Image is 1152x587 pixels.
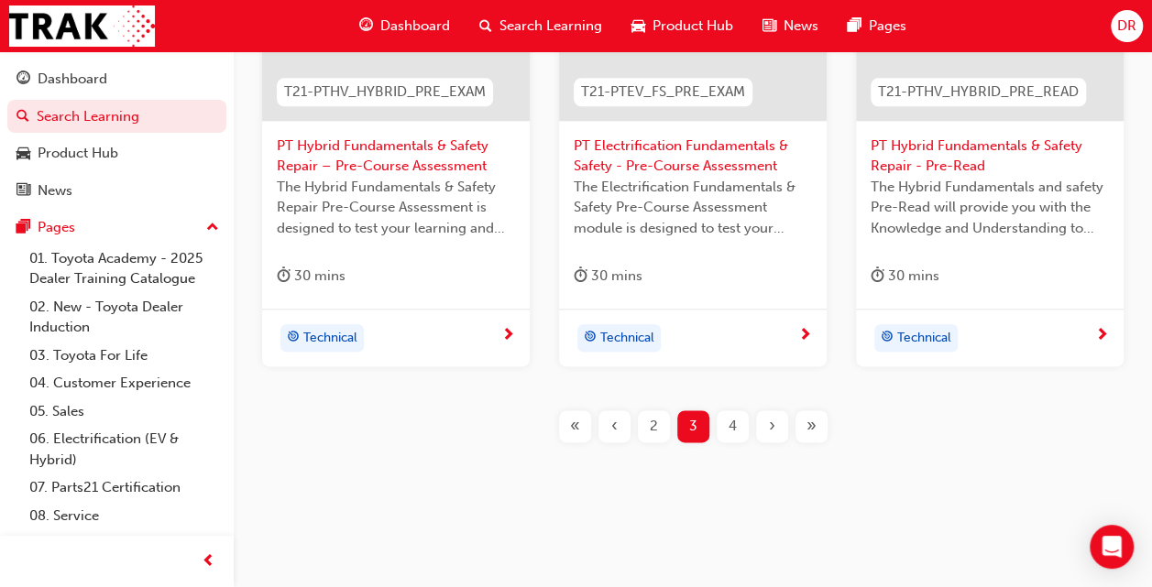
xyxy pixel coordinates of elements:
span: search-icon [479,15,492,38]
div: 30 mins [574,265,642,288]
span: 4 [729,416,737,437]
span: News [784,16,818,37]
span: guage-icon [16,71,30,88]
span: ‹ [611,416,618,437]
div: Product Hub [38,143,118,164]
a: 04. Customer Experience [22,369,226,397]
span: car-icon [631,15,645,38]
span: duration-icon [574,265,587,288]
span: target-icon [881,326,894,350]
span: Technical [600,328,654,349]
span: « [570,416,580,437]
span: PT Hybrid Fundamentals & Safety Repair - Pre-Read [871,136,1109,177]
button: DR [1111,10,1143,42]
span: Dashboard [380,16,450,37]
span: next-icon [501,328,515,344]
span: T21-PTHV_HYBRID_PRE_EXAM [284,82,486,103]
span: next-icon [1095,328,1109,344]
span: target-icon [287,326,300,350]
button: Page 3 [674,410,713,442]
button: Pages [7,211,226,245]
span: T21-PTHV_HYBRID_PRE_READ [878,82,1079,103]
a: pages-iconPages [833,7,921,45]
span: car-icon [16,146,30,162]
span: The Electrification Fundamentals & Safety Pre-Course Assessment module is designed to test your l... [574,177,812,239]
a: 05. Sales [22,397,226,426]
span: T21-PTEV_FS_PRE_EXAM [581,82,745,103]
a: 07. Parts21 Certification [22,473,226,502]
span: PT Hybrid Fundamentals & Safety Repair – Pre-Course Assessment [277,136,515,177]
a: news-iconNews [748,7,833,45]
a: 03. Toyota For Life [22,342,226,370]
a: 08. Service [22,502,226,530]
span: Pages [869,16,906,37]
span: news-icon [16,183,30,200]
span: next-icon [798,328,812,344]
button: DashboardSearch LearningProduct HubNews [7,59,226,211]
span: Search Learning [499,16,602,37]
span: DR [1117,16,1136,37]
a: News [7,174,226,208]
button: Last page [792,410,831,442]
div: 30 mins [871,265,939,288]
img: Trak [9,5,155,47]
span: news-icon [763,15,776,38]
button: First page [555,410,595,442]
a: Dashboard [7,62,226,96]
span: prev-icon [202,550,215,573]
span: 3 [689,416,697,437]
span: Technical [303,328,357,349]
a: guage-iconDashboard [345,7,465,45]
span: pages-icon [16,220,30,236]
span: 2 [650,416,658,437]
span: › [769,416,775,437]
a: 01. Toyota Academy - 2025 Dealer Training Catalogue [22,245,226,293]
div: Open Intercom Messenger [1090,525,1134,569]
button: Next page [752,410,792,442]
button: Previous page [595,410,634,442]
span: Technical [897,328,951,349]
a: 02. New - Toyota Dealer Induction [22,293,226,342]
span: up-icon [206,216,219,240]
a: Search Learning [7,100,226,134]
div: 30 mins [277,265,346,288]
a: 09. Technical Training [22,529,226,558]
div: Dashboard [38,69,107,90]
span: pages-icon [848,15,861,38]
a: car-iconProduct Hub [617,7,748,45]
div: Pages [38,217,75,238]
span: The Hybrid Fundamentals & Safety Repair Pre-Course Assessment is designed to test your learning a... [277,177,515,239]
div: News [38,180,72,201]
span: » [806,416,817,437]
button: Page 4 [713,410,752,442]
span: PT Electrification Fundamentals & Safety - Pre-Course Assessment [574,136,812,177]
a: 06. Electrification (EV & Hybrid) [22,425,226,473]
button: Page 2 [634,410,674,442]
span: target-icon [584,326,597,350]
span: duration-icon [871,265,884,288]
span: The Hybrid Fundamentals and safety Pre-Read will provide you with the Knowledge and Understanding... [871,177,1109,239]
a: search-iconSearch Learning [465,7,617,45]
span: duration-icon [277,265,291,288]
span: search-icon [16,109,29,125]
span: Product Hub [653,16,733,37]
span: guage-icon [359,15,373,38]
a: Product Hub [7,136,226,170]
